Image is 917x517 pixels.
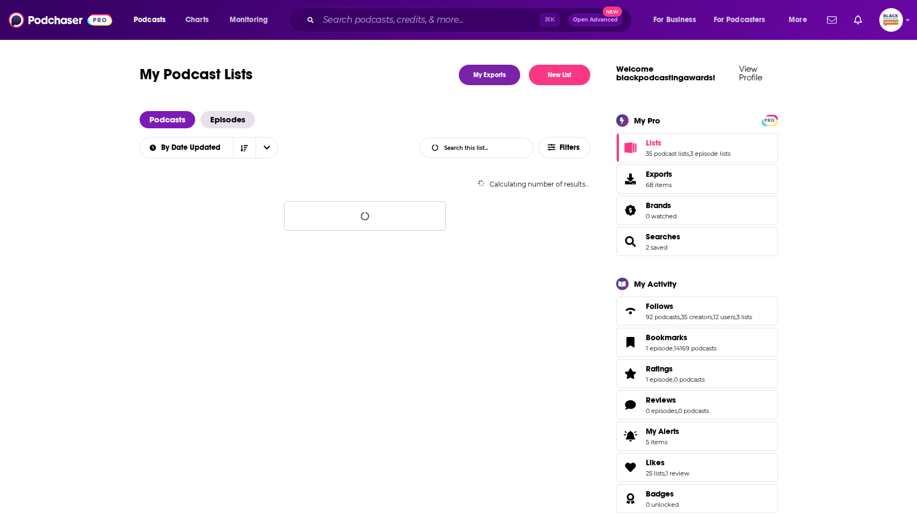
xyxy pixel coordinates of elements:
a: Reviews [646,395,709,405]
a: Ratings [646,364,705,374]
span: , [712,313,713,321]
button: Filters [539,137,590,158]
a: 1 review [666,470,690,477]
a: 1 episode [646,344,673,352]
span: Reviews [616,390,778,419]
span: Badges [646,489,674,499]
span: Charts [185,12,209,27]
span: Follows [616,297,778,326]
a: Episodes [201,111,255,128]
a: 0 watched [646,212,677,220]
a: 1 episode [646,376,673,383]
button: open menu [139,144,233,151]
a: Lists [620,140,642,155]
span: , [677,407,678,415]
a: Lists [646,138,730,148]
input: Search podcasts, credits, & more... [319,11,540,29]
a: 92 podcasts [646,313,680,321]
a: 0 podcasts [678,407,709,415]
span: , [689,150,690,157]
span: Open Advanced [573,17,618,23]
span: Likes [646,458,665,467]
a: Ratings [620,366,642,381]
a: 25 lists [646,470,665,477]
span: My Alerts [620,429,642,444]
a: Follows [620,304,642,319]
a: Follows [646,301,752,311]
span: Lists [616,133,778,162]
span: Searches [616,227,778,256]
button: open menu [707,11,781,29]
a: Charts [178,11,215,29]
button: open menu [222,11,282,29]
div: My Activity [634,279,677,289]
span: , [680,313,681,321]
span: Likes [616,453,778,482]
a: Brands [646,201,677,210]
span: My Alerts [646,426,679,436]
button: Loading [284,201,446,231]
span: Bookmarks [646,333,687,342]
a: PRO [763,115,776,123]
a: 0 episodes [646,407,677,415]
span: Ratings [616,359,778,388]
span: ⌘ K [540,13,560,27]
span: By Date Updated [161,144,224,151]
a: 2 saved [646,244,667,251]
a: 3 episode lists [690,150,730,157]
span: More [789,12,807,27]
a: 0 unlocked [646,501,679,508]
a: Show notifications dropdown [850,11,866,29]
a: Badges [646,489,679,499]
span: , [673,376,674,383]
button: Sort Direction [233,137,256,158]
a: 0 podcasts [674,376,705,383]
span: , [735,313,736,321]
a: Likes [620,460,642,475]
img: User Profile [879,8,903,32]
a: Welcome blackpodcastingawards! [616,64,715,82]
a: My Alerts [616,422,778,451]
span: Brands [646,201,671,210]
div: Calculating number of results... [140,180,590,188]
span: Exports [646,169,672,179]
button: open menu [126,11,180,29]
span: Filters [560,144,581,151]
span: PRO [763,116,776,125]
span: Badges [616,484,778,513]
a: Bookmarks [646,333,716,342]
span: New [603,6,622,17]
a: Badges [620,491,642,506]
a: Show notifications dropdown [823,11,841,29]
span: Reviews [646,395,676,405]
a: View Profile [739,64,762,82]
a: Likes [646,458,690,467]
span: , [665,470,666,477]
span: Exports [620,171,642,187]
a: 12 users [713,313,735,321]
div: Search podcasts, credits, & more... [299,8,642,32]
h2: Choose List sort [140,137,278,158]
a: Searches [646,232,680,242]
span: For Podcasters [714,12,766,27]
span: Bookmarks [616,328,778,357]
a: Podcasts [140,111,195,128]
button: open menu [781,11,821,29]
span: Logged in as blackpodcastingawards [879,8,903,32]
a: 35 creators [681,313,712,321]
span: Podcasts [134,12,166,27]
a: Reviews [620,397,642,412]
button: New List [529,65,590,85]
a: Exports [616,164,778,194]
button: Show profile menu [879,8,903,32]
span: 68 items [646,181,672,189]
img: Podchaser - Follow, Share and Rate Podcasts [9,10,112,30]
a: My Exports [459,65,520,85]
span: 5 items [646,438,679,446]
